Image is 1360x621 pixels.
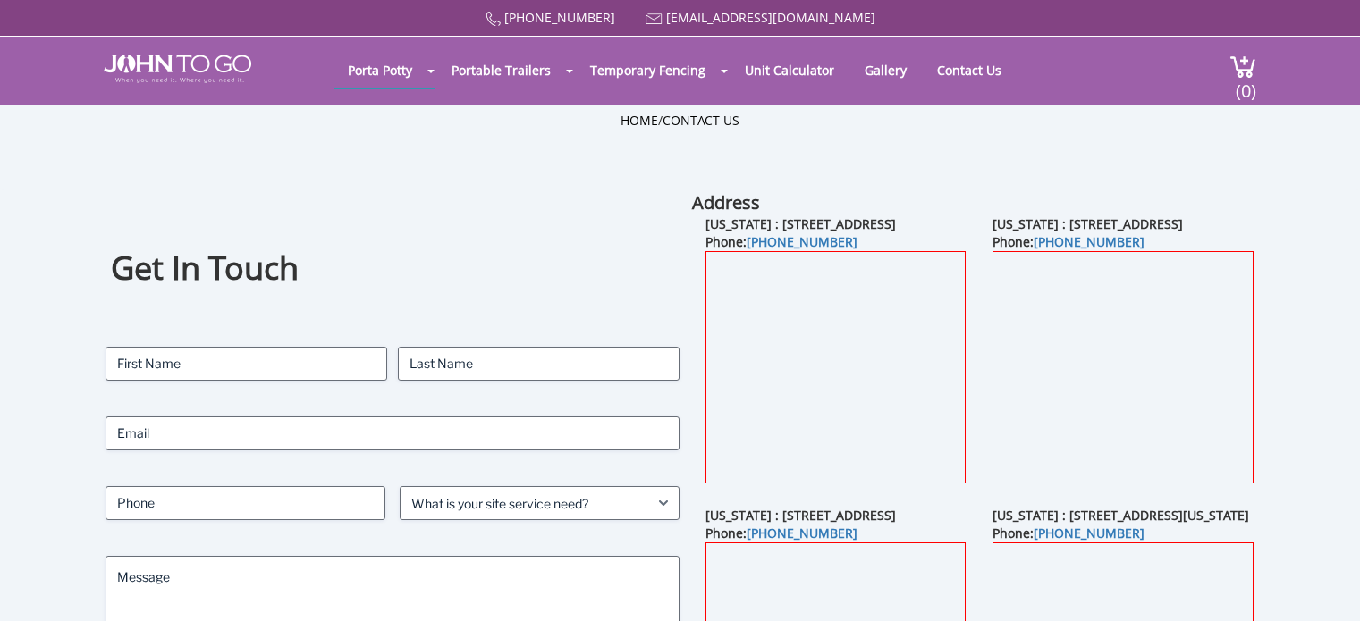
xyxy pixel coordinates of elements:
[486,12,501,27] img: Call
[705,507,896,524] b: [US_STATE] : [STREET_ADDRESS]
[705,233,857,250] b: Phone:
[111,247,674,290] h1: Get In Touch
[747,233,857,250] a: [PHONE_NUMBER]
[438,53,564,88] a: Portable Trailers
[993,507,1249,524] b: [US_STATE] : [STREET_ADDRESS][US_STATE]
[663,112,739,129] a: Contact Us
[106,347,387,381] input: First Name
[705,215,896,232] b: [US_STATE] : [STREET_ADDRESS]
[104,55,251,83] img: JOHN to go
[1229,55,1256,79] img: cart a
[1288,550,1360,621] button: Live Chat
[924,53,1015,88] a: Contact Us
[731,53,848,88] a: Unit Calculator
[705,524,857,541] b: Phone:
[1235,64,1256,103] span: (0)
[993,524,1145,541] b: Phone:
[851,53,920,88] a: Gallery
[692,190,760,214] b: Address
[646,13,663,25] img: Mail
[398,347,680,381] input: Last Name
[1034,233,1145,250] a: [PHONE_NUMBER]
[334,53,426,88] a: Porta Potty
[577,53,719,88] a: Temporary Fencing
[993,233,1145,250] b: Phone:
[621,112,739,130] ul: /
[1034,524,1145,541] a: [PHONE_NUMBER]
[621,112,658,129] a: Home
[993,215,1183,232] b: [US_STATE] : [STREET_ADDRESS]
[106,416,680,450] input: Email
[747,524,857,541] a: [PHONE_NUMBER]
[106,486,385,520] input: Phone
[504,9,615,26] a: [PHONE_NUMBER]
[666,9,875,26] a: [EMAIL_ADDRESS][DOMAIN_NAME]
